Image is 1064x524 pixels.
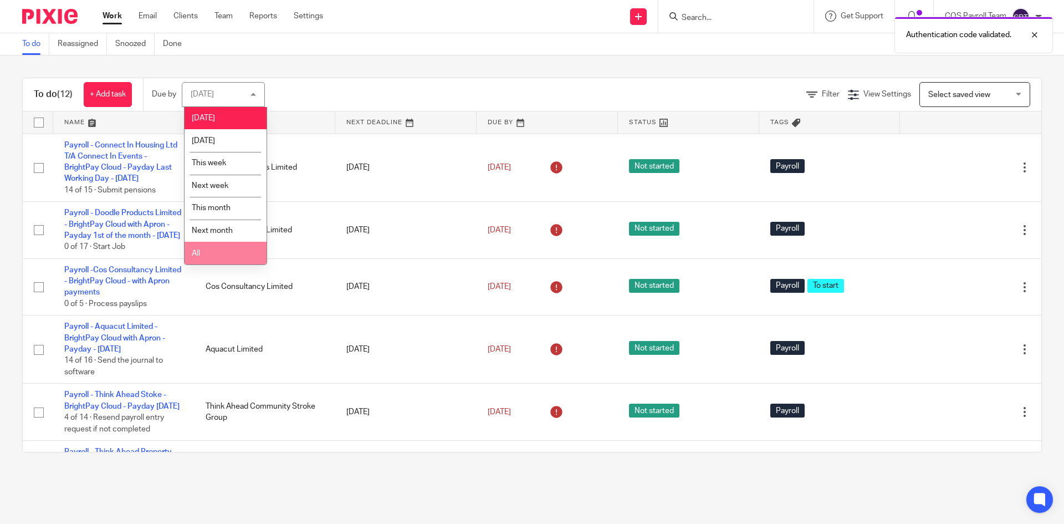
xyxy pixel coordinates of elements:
[195,316,336,384] td: Aquacut Limited
[629,341,679,355] span: Not started
[192,204,231,212] span: This month
[64,391,180,410] a: Payroll - Think Ahead Stoke - BrightPay Cloud - Payday [DATE]
[335,202,477,259] td: [DATE]
[195,441,336,498] td: Think Ahead Property Ltd
[629,222,679,236] span: Not started
[192,114,215,122] span: [DATE]
[629,279,679,293] span: Not started
[64,357,163,377] span: 14 of 16 · Send the journal to software
[822,90,840,98] span: Filter
[64,141,177,183] a: Payroll - Connect In Housing Ltd T/A Connect In Events - BrightPay Cloud - Payday Last Working Da...
[57,90,73,99] span: (12)
[64,243,125,251] span: 0 of 17 · Start Job
[192,159,226,167] span: This week
[335,134,477,202] td: [DATE]
[335,316,477,384] td: [DATE]
[488,408,511,416] span: [DATE]
[770,119,789,125] span: Tags
[58,33,107,55] a: Reassigned
[335,258,477,316] td: [DATE]
[195,258,336,316] td: Cos Consultancy Limited
[64,266,181,297] a: Payroll -Cos Consultancy Limited - BrightPay Cloud - with Apron payments
[335,384,477,441] td: [DATE]
[195,384,336,441] td: Think Ahead Community Stroke Group
[64,414,164,433] span: 4 of 14 · Resend payroll entry request if not completed
[294,11,323,22] a: Settings
[192,227,233,235] span: Next month
[139,11,157,22] a: Email
[770,279,805,293] span: Payroll
[770,222,805,236] span: Payroll
[906,29,1011,40] p: Authentication code validated.
[103,11,122,22] a: Work
[22,33,49,55] a: To do
[64,323,165,353] a: Payroll - Aquacut Limited - BrightPay Cloud with Apron - Payday - [DATE]
[770,404,805,418] span: Payroll
[191,90,214,98] div: [DATE]
[770,341,805,355] span: Payroll
[163,33,190,55] a: Done
[629,159,679,173] span: Not started
[192,182,228,190] span: Next week
[115,33,155,55] a: Snoozed
[152,89,176,100] p: Due by
[34,89,73,100] h1: To do
[64,448,180,467] a: Payroll - Think Ahead Property - BrightPay Cloud - Payday [DATE]
[863,90,911,98] span: View Settings
[173,11,198,22] a: Clients
[335,441,477,498] td: [DATE]
[192,250,200,257] span: All
[488,345,511,353] span: [DATE]
[488,226,511,234] span: [DATE]
[488,164,511,171] span: [DATE]
[770,159,805,173] span: Payroll
[1012,8,1030,26] img: svg%3E
[807,279,844,293] span: To start
[22,9,78,24] img: Pixie
[84,82,132,107] a: + Add task
[488,283,511,291] span: [DATE]
[928,91,990,99] span: Select saved view
[64,186,156,194] span: 14 of 15 · Submit pensions
[214,11,233,22] a: Team
[249,11,277,22] a: Reports
[192,137,215,145] span: [DATE]
[64,300,147,308] span: 0 of 5 · Process payslips
[629,404,679,418] span: Not started
[64,209,181,240] a: Payroll - Doodle Products Limited - BrightPay Cloud with Apron - Payday 1st of the month - [DATE]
